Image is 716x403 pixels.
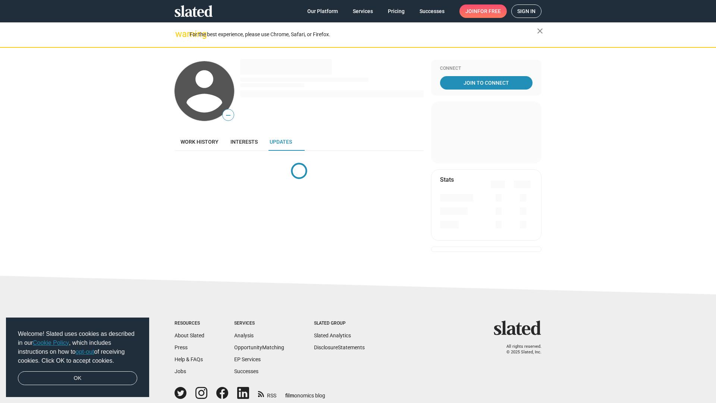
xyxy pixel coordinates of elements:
span: Successes [420,4,445,18]
span: Interests [230,139,258,145]
a: About Slated [175,332,204,338]
a: Our Platform [301,4,344,18]
span: — [223,110,234,120]
a: dismiss cookie message [18,371,137,385]
a: Interests [224,133,264,151]
a: Join To Connect [440,76,533,90]
span: Updates [270,139,292,145]
span: Services [353,4,373,18]
a: Analysis [234,332,254,338]
span: Join [465,4,501,18]
a: Work history [175,133,224,151]
span: Pricing [388,4,405,18]
div: Connect [440,66,533,72]
div: Resources [175,321,204,327]
a: Services [347,4,379,18]
a: Pricing [382,4,411,18]
a: Successes [234,368,258,374]
a: Cookie Policy [33,340,69,346]
div: Services [234,321,284,327]
div: cookieconsent [6,318,149,397]
div: For the best experience, please use Chrome, Safari, or Firefox. [189,29,537,40]
p: All rights reserved. © 2025 Slated, Inc. [499,344,541,355]
a: Joinfor free [459,4,507,18]
span: Join To Connect [442,76,531,90]
a: EP Services [234,356,261,362]
a: opt-out [76,349,94,355]
a: Sign in [511,4,541,18]
span: Welcome! Slated uses cookies as described in our , which includes instructions on how to of recei... [18,329,137,365]
a: RSS [258,388,276,399]
span: for free [477,4,501,18]
span: Work history [180,139,219,145]
mat-icon: warning [175,29,184,38]
a: Jobs [175,368,186,374]
mat-icon: close [536,26,544,35]
span: Our Platform [307,4,338,18]
span: Sign in [517,5,536,18]
a: DisclosureStatements [314,344,365,350]
a: Successes [414,4,450,18]
div: Slated Group [314,321,365,327]
span: film [285,393,294,399]
a: OpportunityMatching [234,344,284,350]
a: Press [175,344,188,350]
a: Updates [264,133,298,151]
a: filmonomics blog [285,386,325,399]
a: Slated Analytics [314,332,351,338]
a: Help & FAQs [175,356,203,362]
mat-card-title: Stats [440,176,454,184]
